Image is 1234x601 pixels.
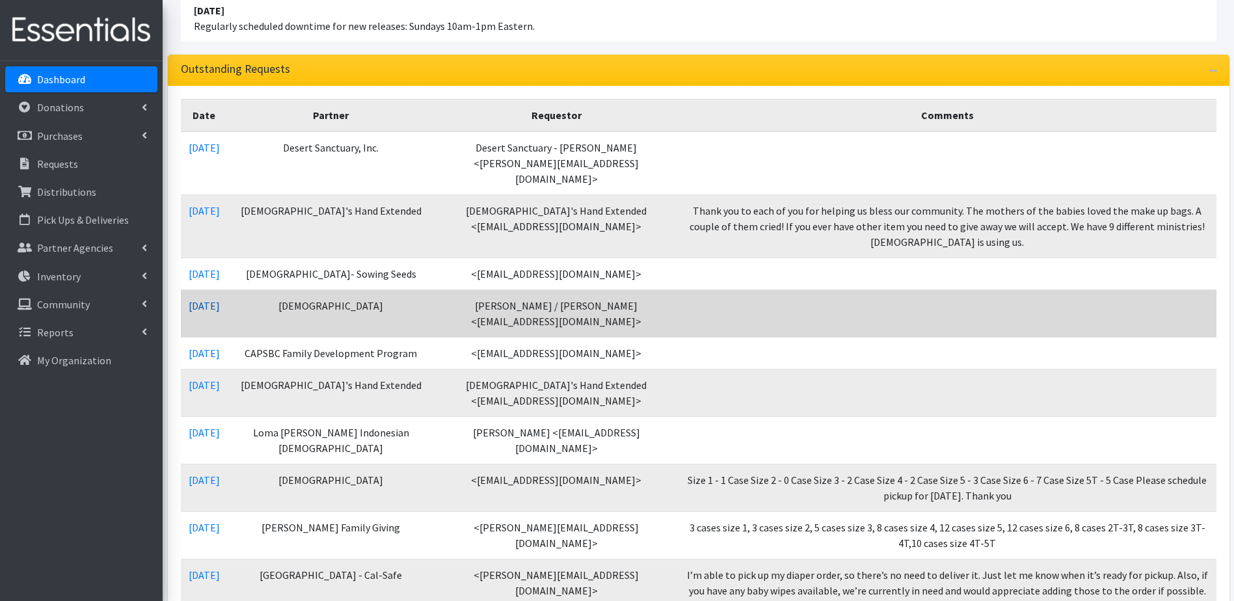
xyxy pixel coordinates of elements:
[435,464,678,511] td: <[EMAIL_ADDRESS][DOMAIN_NAME]>
[228,337,435,369] td: CAPSBC Family Development Program
[5,8,157,52] img: HumanEssentials
[228,369,435,416] td: [DEMOGRAPHIC_DATA]'s Hand Extended
[228,131,435,195] td: Desert Sanctuary, Inc.
[5,151,157,177] a: Requests
[435,416,678,464] td: [PERSON_NAME] <[EMAIL_ADDRESS][DOMAIN_NAME]>
[37,213,129,226] p: Pick Ups & Deliveries
[189,426,220,439] a: [DATE]
[5,347,157,373] a: My Organization
[228,258,435,289] td: [DEMOGRAPHIC_DATA]- Sowing Seeds
[435,337,678,369] td: <[EMAIL_ADDRESS][DOMAIN_NAME]>
[189,568,220,581] a: [DATE]
[678,464,1216,511] td: Size 1 - 1 Case Size 2 - 0 Case Size 3 - 2 Case Size 4 - 2 Case Size 5 - 3 Case Size 6 - 7 Case S...
[37,129,83,142] p: Purchases
[5,179,157,205] a: Distributions
[189,521,220,534] a: [DATE]
[189,204,220,217] a: [DATE]
[678,511,1216,559] td: 3 cases size 1, 3 cases size 2, 5 cases size 3, 8 cases size 4, 12 cases size 5, 12 cases size 6,...
[37,298,90,311] p: Community
[189,347,220,360] a: [DATE]
[5,66,157,92] a: Dashboard
[37,241,113,254] p: Partner Agencies
[181,62,290,76] h3: Outstanding Requests
[435,131,678,195] td: Desert Sanctuary - [PERSON_NAME] <[PERSON_NAME][EMAIL_ADDRESS][DOMAIN_NAME]>
[228,464,435,511] td: [DEMOGRAPHIC_DATA]
[5,94,157,120] a: Donations
[5,235,157,261] a: Partner Agencies
[678,194,1216,258] td: Thank you to each of you for helping us bless our community. The mothers of the babies loved the ...
[189,299,220,312] a: [DATE]
[189,379,220,392] a: [DATE]
[435,369,678,416] td: [DEMOGRAPHIC_DATA]'s Hand Extended <[EMAIL_ADDRESS][DOMAIN_NAME]>
[37,326,74,339] p: Reports
[37,157,78,170] p: Requests
[5,123,157,149] a: Purchases
[5,263,157,289] a: Inventory
[228,99,435,131] th: Partner
[228,511,435,559] td: [PERSON_NAME] Family Giving
[5,207,157,233] a: Pick Ups & Deliveries
[37,73,85,86] p: Dashboard
[435,99,678,131] th: Requestor
[37,101,84,114] p: Donations
[189,267,220,280] a: [DATE]
[189,474,220,487] a: [DATE]
[435,258,678,289] td: <[EMAIL_ADDRESS][DOMAIN_NAME]>
[435,289,678,337] td: [PERSON_NAME] / [PERSON_NAME] <[EMAIL_ADDRESS][DOMAIN_NAME]>
[435,511,678,559] td: <[PERSON_NAME][EMAIL_ADDRESS][DOMAIN_NAME]>
[194,4,224,17] strong: [DATE]
[678,99,1216,131] th: Comments
[228,416,435,464] td: Loma [PERSON_NAME] Indonesian [DEMOGRAPHIC_DATA]
[435,194,678,258] td: [DEMOGRAPHIC_DATA]'s Hand Extended <[EMAIL_ADDRESS][DOMAIN_NAME]>
[37,270,81,283] p: Inventory
[5,319,157,345] a: Reports
[37,185,96,198] p: Distributions
[228,194,435,258] td: [DEMOGRAPHIC_DATA]'s Hand Extended
[37,354,111,367] p: My Organization
[5,291,157,317] a: Community
[228,289,435,337] td: [DEMOGRAPHIC_DATA]
[189,141,220,154] a: [DATE]
[181,99,228,131] th: Date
